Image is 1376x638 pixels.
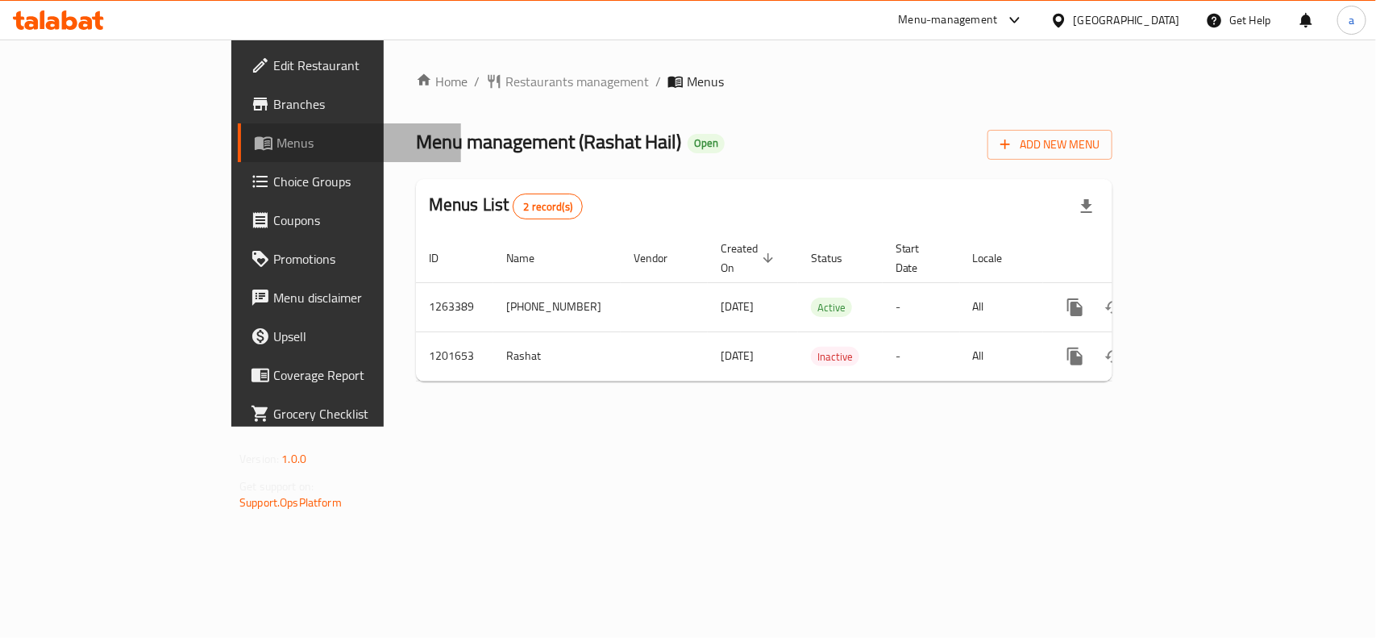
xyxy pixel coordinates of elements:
[883,332,960,381] td: -
[513,194,583,219] div: Total records count
[811,248,863,268] span: Status
[239,476,314,497] span: Get support on:
[238,162,461,201] a: Choice Groups
[239,492,342,513] a: Support.OpsPlatform
[655,72,661,91] li: /
[811,298,852,317] span: Active
[1349,11,1354,29] span: a
[273,327,448,346] span: Upsell
[687,72,724,91] span: Menus
[721,345,754,366] span: [DATE]
[273,211,448,230] span: Coupons
[273,56,448,75] span: Edit Restaurant
[273,288,448,307] span: Menu disclaimer
[1043,234,1224,283] th: Actions
[281,448,306,469] span: 1.0.0
[493,332,621,381] td: Rashat
[474,72,480,91] li: /
[506,248,555,268] span: Name
[1056,288,1095,327] button: more
[1074,11,1180,29] div: [GEOGRAPHIC_DATA]
[238,394,461,433] a: Grocery Checklist
[899,10,998,30] div: Menu-management
[416,72,1112,91] nav: breadcrumb
[238,356,461,394] a: Coverage Report
[987,130,1112,160] button: Add New Menu
[273,172,448,191] span: Choice Groups
[238,201,461,240] a: Coupons
[416,234,1224,382] table: enhanced table
[896,239,941,277] span: Start Date
[960,332,1043,381] td: All
[273,404,448,423] span: Grocery Checklist
[238,123,461,162] a: Menus
[238,278,461,317] a: Menu disclaimer
[811,347,859,366] div: Inactive
[973,248,1024,268] span: Locale
[429,248,459,268] span: ID
[688,136,725,150] span: Open
[688,134,725,153] div: Open
[1095,288,1133,327] button: Change Status
[513,199,582,215] span: 2 record(s)
[429,193,583,219] h2: Menus List
[960,282,1043,332] td: All
[1067,187,1106,226] div: Export file
[238,317,461,356] a: Upsell
[238,46,461,85] a: Edit Restaurant
[486,72,649,91] a: Restaurants management
[1056,337,1095,376] button: more
[1000,135,1100,155] span: Add New Menu
[634,248,688,268] span: Vendor
[883,282,960,332] td: -
[505,72,649,91] span: Restaurants management
[721,296,754,317] span: [DATE]
[238,85,461,123] a: Branches
[238,240,461,278] a: Promotions
[811,348,859,366] span: Inactive
[273,365,448,385] span: Coverage Report
[239,448,279,469] span: Version:
[416,123,681,160] span: Menu management ( Rashat Hail )
[273,94,448,114] span: Branches
[721,239,779,277] span: Created On
[276,133,448,152] span: Menus
[273,249,448,269] span: Promotions
[493,282,621,332] td: [PHONE_NUMBER]
[1095,337,1133,376] button: Change Status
